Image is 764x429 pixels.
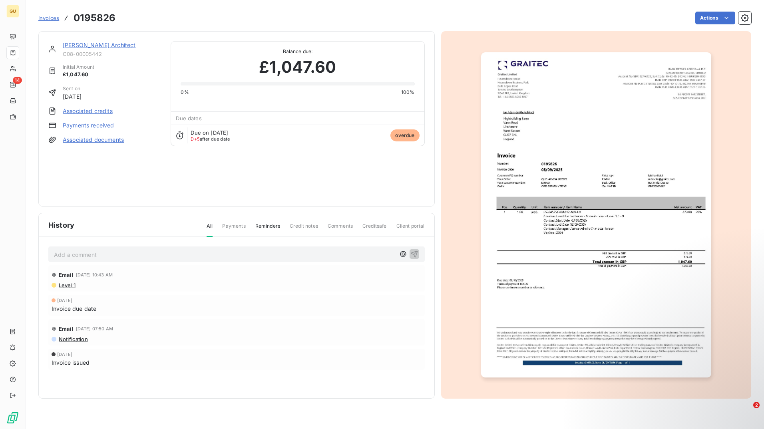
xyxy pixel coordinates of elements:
span: 2 [753,402,760,408]
span: Notification [58,336,88,342]
button: Actions [695,12,735,24]
span: 100% [401,89,415,96]
a: Payments received [63,121,114,129]
span: [DATE] 07:50 AM [76,326,113,331]
span: Credit notes [290,222,318,236]
span: Client portal [396,222,425,236]
span: Email [59,272,74,278]
a: Associated documents [63,136,124,144]
span: Reminders [255,222,280,236]
span: £1,047.60 [63,71,94,79]
span: [DATE] [57,298,72,303]
span: Sent on [63,85,82,92]
span: Initial Amount [63,64,94,71]
iframe: Intercom live chat [737,402,756,421]
span: Invoice issued [52,358,90,367]
span: 0% [181,89,189,96]
span: after due date [191,137,230,141]
span: Balance due: [181,48,414,55]
span: £1,047.60 [259,55,336,79]
span: [DATE] [57,352,72,357]
span: Level 1 [58,282,76,288]
span: C08-00005442 [63,51,161,57]
span: Email [59,326,74,332]
span: [DATE] 10:43 AM [76,272,113,277]
a: [PERSON_NAME] Architect [63,42,135,48]
span: Due on [DATE] [191,129,228,136]
span: Invoice due date [52,304,96,313]
h3: 0195826 [74,11,115,25]
a: Invoices [38,14,59,22]
span: Invoices [38,15,59,21]
span: Due dates [176,115,201,121]
span: Creditsafe [362,222,387,236]
span: History [48,220,74,230]
span: All [207,222,213,237]
span: D+5 [191,136,199,142]
a: Associated credits [63,107,113,115]
span: overdue [390,129,419,141]
img: invoice_thumbnail [481,52,711,377]
span: [DATE] [63,92,82,101]
span: 14 [13,77,22,84]
div: GU [6,5,19,18]
span: Comments [328,222,353,236]
img: Logo LeanPay [6,411,19,424]
span: Payments [222,222,245,236]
